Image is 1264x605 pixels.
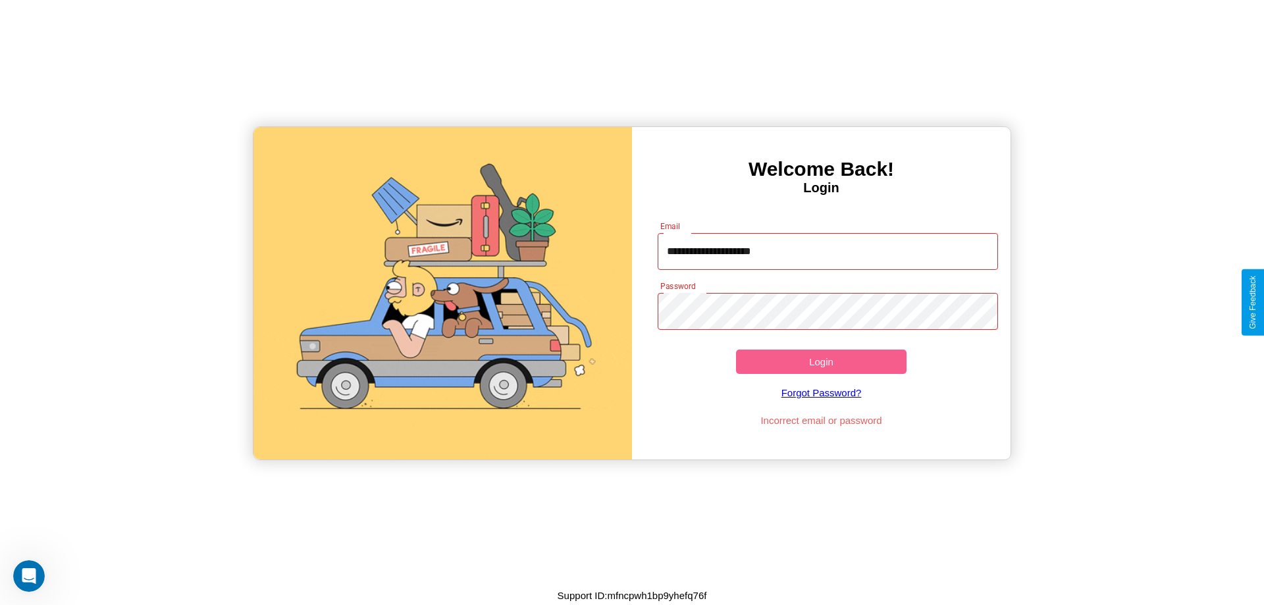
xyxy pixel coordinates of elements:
[632,158,1011,180] h3: Welcome Back!
[558,587,707,604] p: Support ID: mfncpwh1bp9yhefq76f
[1248,276,1257,329] div: Give Feedback
[660,280,695,292] label: Password
[632,180,1011,196] h4: Login
[253,127,632,460] img: gif
[13,560,45,592] iframe: Intercom live chat
[651,374,992,411] a: Forgot Password?
[736,350,907,374] button: Login
[660,221,681,232] label: Email
[651,411,992,429] p: Incorrect email or password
